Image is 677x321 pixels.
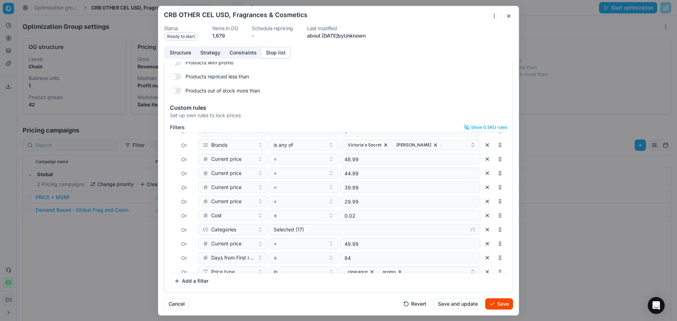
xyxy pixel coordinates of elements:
[181,156,187,162] span: Or
[181,255,187,261] span: Or
[433,298,482,309] button: Save and update
[181,170,187,176] span: Or
[181,212,187,218] span: Or
[170,125,185,130] label: Filters
[211,268,235,275] span: Price type
[383,269,396,274] span: promo
[464,124,507,130] button: Show 0 SKU rules
[274,169,277,177] span: =
[181,198,187,204] span: Or
[181,227,187,233] span: Or
[274,198,277,205] span: =
[274,127,277,134] span: =
[211,226,236,233] span: Categories
[274,254,277,261] span: ≤
[185,59,233,66] label: Products with promo
[211,240,242,247] span: Current price
[211,212,222,219] span: Cost
[485,298,513,309] button: Save
[211,127,241,134] span: end stk units
[181,128,187,134] span: Or
[348,142,382,148] span: Victoria's Secret
[170,112,507,119] div: Set up own rules to lock prices
[211,141,227,148] span: Brands
[269,224,480,235] button: Selected (17)
[274,155,277,162] span: =
[252,26,293,31] dt: Schedule repricing
[170,275,213,286] button: Add a filter
[165,48,196,58] button: Structure
[274,212,277,219] span: ≤
[164,26,198,31] dt: Status
[211,155,242,162] span: Current price
[185,87,260,94] label: Products out of stock more than
[185,73,249,80] label: Products repriced less than
[212,26,238,31] dt: Items in OG
[212,32,225,38] span: 1,679
[196,48,225,58] button: Strategy
[307,26,366,31] dt: Last modified
[225,48,261,58] button: Constraints
[348,269,368,274] span: clearance
[399,298,431,309] button: Revert
[181,269,187,275] span: Or
[307,32,366,39] p: about [DATE] by Unknown
[340,266,480,277] button: clearancepromo
[274,184,277,191] span: =
[211,184,242,191] span: Current price
[211,198,242,205] span: Current price
[211,254,255,261] span: Days from First receipt
[211,169,242,177] span: Current price
[274,226,464,233] div: Selected (17)
[261,48,290,58] button: Stop list
[340,139,480,150] button: Victoria's Secret[PERSON_NAME]
[274,141,293,148] span: is any of
[181,142,187,148] span: Or
[181,184,187,190] span: Or
[396,142,431,148] span: [PERSON_NAME]
[170,105,507,110] div: Custom rules
[164,298,189,309] button: Cancel
[274,240,277,247] span: =
[181,241,187,247] span: Or
[164,12,307,18] h2: CRB OTHER CEL USD, Fragrances & Cosmetics
[164,32,198,41] span: Ready to start
[274,268,277,275] span: in
[252,32,293,39] dd: -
